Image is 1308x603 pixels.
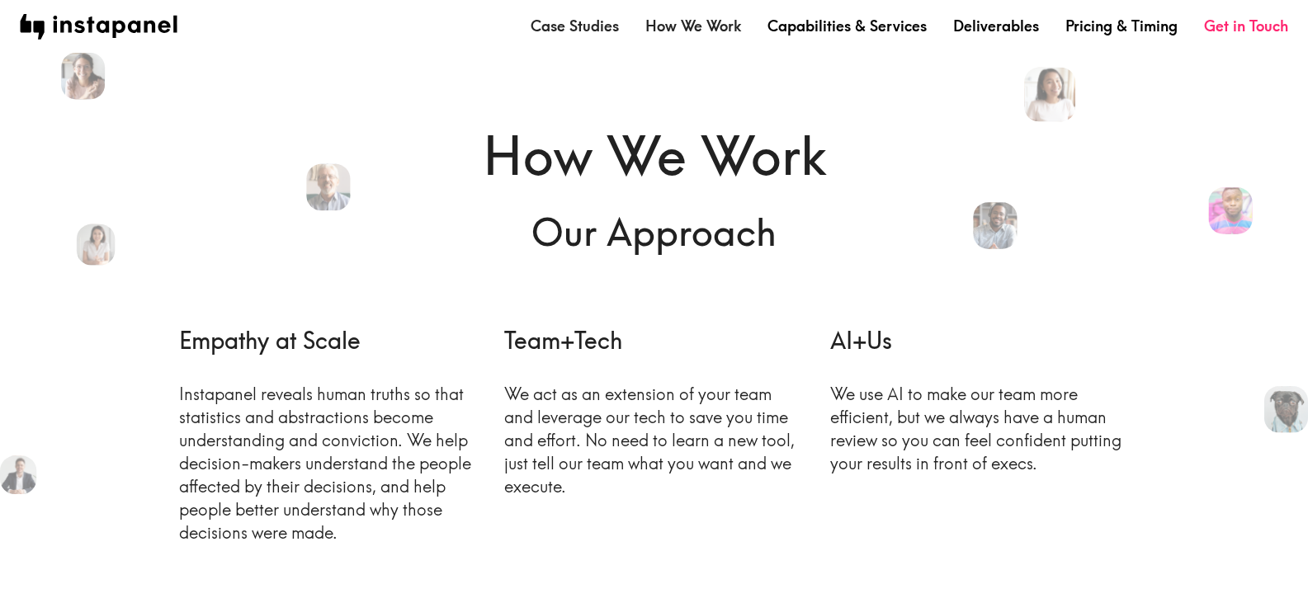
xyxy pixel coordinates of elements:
p: We act as an extension of your team and leverage our tech to save you time and effort. No need to... [504,383,804,498]
h6: Our Approach [179,206,1130,258]
h6: Empathy at Scale [179,324,479,356]
a: Capabilities & Services [767,16,927,36]
h1: How We Work [179,119,1130,193]
a: Case Studies [531,16,619,36]
a: How We Work [645,16,741,36]
a: Deliverables [953,16,1039,36]
h6: Team+Tech [504,324,804,356]
p: Instapanel reveals human truths so that statistics and abstractions become understanding and conv... [179,383,479,544]
a: Get in Touch [1204,16,1288,36]
img: instapanel [20,14,177,40]
a: Pricing & Timing [1065,16,1178,36]
h6: AI+Us [830,324,1130,356]
p: We use AI to make our team more efficient, but we always have a human review so you can feel conf... [830,383,1130,475]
